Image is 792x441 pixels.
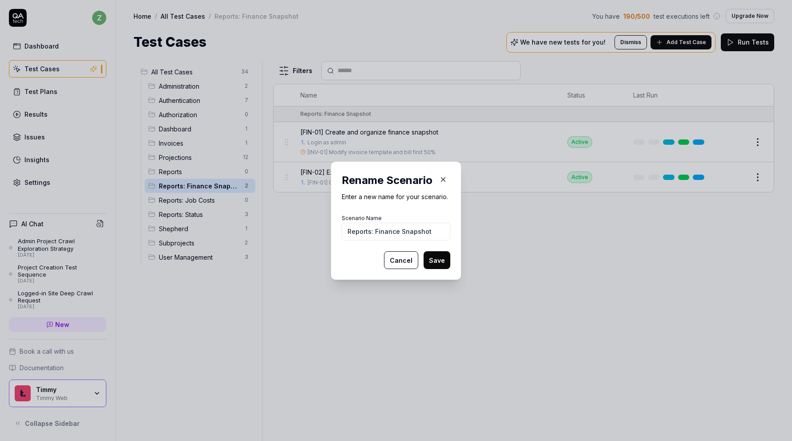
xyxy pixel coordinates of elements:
button: Close Modal [436,172,450,187]
p: Enter a new name for your scenario. [342,192,450,201]
h2: Rename Scenario [342,172,450,188]
button: Cancel [384,251,418,269]
input: Enter scenario name [342,223,450,241]
button: Save [424,251,450,269]
label: Scenario Name [342,215,382,221]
